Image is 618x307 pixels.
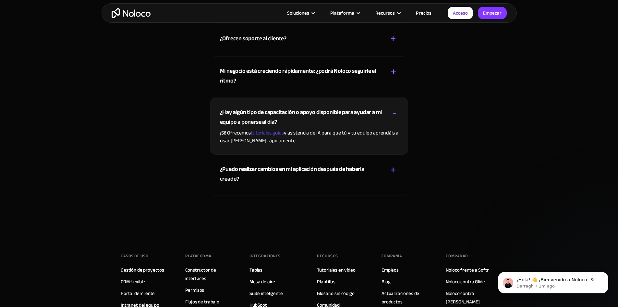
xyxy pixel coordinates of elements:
a: Tablas [249,266,262,274]
font: Acceso [453,8,468,18]
a: Tutoriales en vídeo [317,266,355,274]
font: Soluciones [287,8,309,18]
font: Compañía [382,252,402,260]
font: Casos de uso [121,252,148,260]
font: Recursos [375,8,395,18]
font: Recursos [317,252,338,260]
a: Plantillas [317,277,335,286]
a: Gestión de proyectos [121,266,164,274]
a: Permisos [185,286,204,294]
a: Mesa de aire [249,277,275,286]
a: Portal del cliente [121,289,155,298]
a: tutoriales [251,128,272,138]
a: Noloco contra [PERSON_NAME] [446,289,497,306]
font: Portal del cliente [121,289,155,298]
iframe: Mensaje de notificaciones del intercomunicador [488,258,618,304]
a: Acceso [448,7,473,19]
font: + [390,28,396,49]
a: Blog [382,277,390,286]
font: - [392,102,397,124]
a: Flujos de trabajo [185,298,219,306]
font: Glosario sin código [317,289,354,298]
a: CRM flexible [121,277,145,286]
a: Suite inteligente [249,289,283,298]
div: Plataforma [322,9,367,17]
a: guías [273,128,284,138]
a: Noloco frente a Softr [446,266,489,274]
font: Plataforma [330,8,354,18]
font: ¡Sí! Ofrecemos [220,128,251,138]
font: , [272,128,273,138]
font: Actualizaciones de productos [382,289,419,306]
font: Mi negocio está creciendo rápidamente: ¿podrá Noloco seguirle el ritmo? [220,66,376,86]
a: Glosario sin código [317,289,354,298]
font: + [391,61,396,83]
font: INTEGRACIONES [249,252,281,260]
font: ¿Ofrecen soporte al cliente? [220,33,286,44]
font: Noloco contra [PERSON_NAME] [446,289,479,306]
font: Comparar [446,252,468,260]
font: ¿Puedo realizar cambios en mi aplicación después de haberla creado? [220,164,364,184]
a: Empleos [382,266,399,274]
font: ¿Hay algún tipo de capacitación o apoyo disponible para ayudar a mi equipo a ponerse al día? [220,107,382,127]
a: hogar [112,8,151,18]
font: Constructor de interfaces [185,265,216,283]
a: Constructor de interfaces [185,266,237,283]
a: Noloco contra Glide [446,277,485,286]
a: Empezar [478,7,507,19]
font: y asistencia de IA para que tú y tu equipo aprendáis a usar [PERSON_NAME] rápidamente. [220,128,398,146]
div: Recursos [367,9,408,17]
a: Precios [408,9,440,17]
font: Empezar [483,8,502,18]
font: Plataforma [185,252,212,260]
font: + [390,159,396,181]
font: Suite inteligente [249,289,283,298]
font: Precios [416,8,431,18]
a: Actualizaciones de productos [382,289,433,306]
font: Permisos [185,286,204,295]
div: Soluciones [279,9,322,17]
